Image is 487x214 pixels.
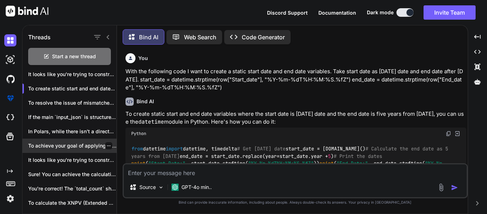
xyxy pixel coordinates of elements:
p: Sure! You can achieve the calculation of... [28,171,117,178]
img: Open in Browser [454,130,461,137]
span: print [131,160,145,166]
p: Bind can provide inaccurate information, including about people. Always double-check its answers.... [123,200,468,205]
span: import [166,146,183,152]
span: # Get [DATE] date [237,146,286,152]
p: With the following code I want to create a static start date and end date variables. Take start d... [125,68,466,92]
p: To resolve the issue of mismatched data... [28,99,117,106]
h1: Threads [28,33,51,41]
p: In Polars, while there isn't a direct... [28,128,117,135]
p: It looks like you're trying to construct... [28,71,117,78]
p: Web Search [184,33,216,41]
span: "End Date:" [337,160,368,166]
p: You're correct! The `total_count` should be calculated... [28,185,117,192]
h6: Bind AI [137,98,154,105]
code: datetime [138,118,164,125]
p: It looks like you're trying to construct... [28,156,117,164]
img: Bind AI [6,6,48,16]
p: GPT-4o min.. [181,184,212,191]
img: premium [4,92,16,104]
img: darkAi-studio [4,54,16,66]
img: cloudideIcon [4,111,16,124]
img: copy [446,131,451,136]
span: # Print the dates [334,153,382,159]
p: To create static start and end date variables where the start date is [DATE] date and the end dat... [125,110,466,126]
button: Documentation [318,9,356,16]
img: icon [451,184,458,191]
p: To achieve your goal of applying the... [28,142,117,149]
p: To calculate the XNPV (Extended Net Present... [28,199,117,206]
button: Discord Support [267,9,308,16]
img: attachment [437,183,445,191]
span: from [132,146,143,152]
img: GPT-4o mini [171,184,179,191]
p: Bind AI [139,33,158,41]
img: darkChat [4,34,16,46]
img: githubDark [4,73,16,85]
button: Invite Team [424,5,476,20]
p: Code Generator [242,33,285,41]
span: Documentation [318,10,356,16]
span: Discord Support [267,10,308,16]
span: Python [131,131,146,136]
h6: You [138,55,148,62]
span: # Calculate the end date as 5 years from [DATE] [131,146,451,159]
code: datetime datetime, timedelta start_date = [DOMAIN_NAME]() end_date = start_date.replace(year=star... [131,145,451,174]
img: Pick Models [158,184,164,190]
span: 5 [328,153,331,159]
span: Start a new thread [52,53,96,60]
p: If the main `input_json` is structured as... [28,114,117,121]
img: settings [4,193,16,205]
span: print [319,160,334,166]
p: Source [139,184,156,191]
p: To create static start and end date... [28,85,117,92]
span: "Start Date:" [148,160,185,166]
span: "%Y-%m-%dT%H:%M:%S.%fZ" [248,160,314,166]
span: Dark mode [367,9,394,16]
